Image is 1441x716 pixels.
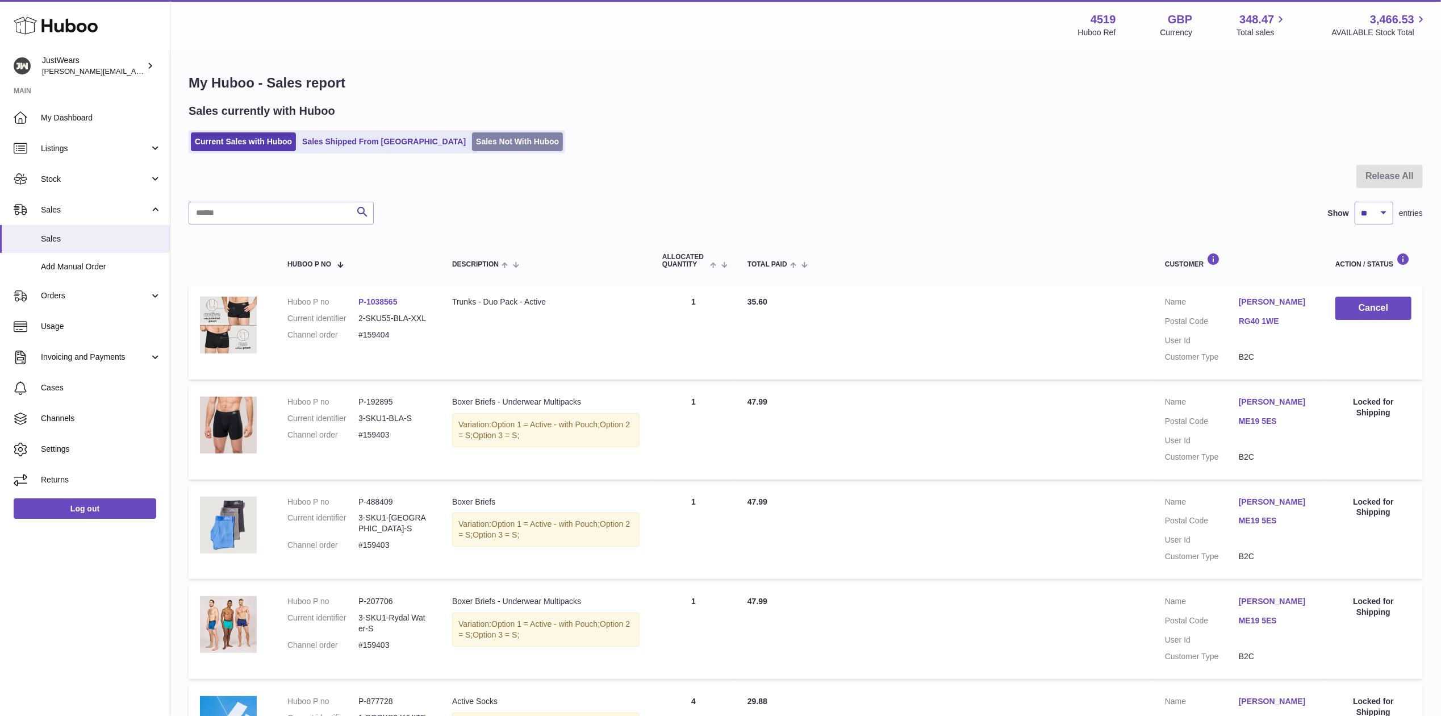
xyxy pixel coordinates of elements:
[287,613,358,634] dt: Current identifier
[452,397,640,407] div: Boxer Briefs - Underwear Multipacks
[1239,497,1313,507] a: [PERSON_NAME]
[287,430,358,440] dt: Channel order
[1239,297,1313,307] a: [PERSON_NAME]
[41,205,149,215] span: Sales
[452,613,640,647] div: Variation:
[358,513,429,534] dd: 3-SKU1-[GEOGRAPHIC_DATA]-S
[358,297,398,306] a: P-1038565
[473,530,519,539] span: Option 3 = S;
[287,313,358,324] dt: Current identifier
[41,143,149,154] span: Listings
[41,174,149,185] span: Stock
[41,413,161,424] span: Channels
[200,397,257,453] img: 45191626283077.jpg
[1331,12,1427,38] a: 3,466.53 AVAILABLE Stock Total
[1165,297,1239,310] dt: Name
[287,397,358,407] dt: Huboo P no
[358,413,429,424] dd: 3-SKU1-BLA-S
[1239,615,1313,626] a: ME19 5ES
[1335,596,1411,618] div: Locked for Shipping
[287,261,331,268] span: Huboo P no
[1165,696,1239,710] dt: Name
[287,297,358,307] dt: Huboo P no
[472,132,563,151] a: Sales Not With Huboo
[452,513,640,547] div: Variation:
[747,261,787,268] span: Total paid
[452,413,640,447] div: Variation:
[287,540,358,551] dt: Channel order
[458,619,630,639] span: Option 2 = S;
[1335,397,1411,418] div: Locked for Shipping
[1335,497,1411,518] div: Locked for Shipping
[747,697,767,706] span: 29.88
[452,696,640,707] div: Active Socks
[358,497,429,507] dd: P-488409
[473,630,519,639] span: Option 3 = S;
[1160,27,1193,38] div: Currency
[747,397,767,406] span: 47.99
[1335,253,1411,268] div: Action / Status
[1165,596,1239,610] dt: Name
[1335,297,1411,320] button: Cancel
[358,613,429,634] dd: 3-SKU1-Rydal Water-S
[651,485,736,580] td: 1
[1239,416,1313,427] a: ME19 5ES
[14,57,31,74] img: josh@just-wears.com
[287,696,358,707] dt: Huboo P no
[452,596,640,607] div: Boxer Briefs - Underwear Multipacks
[452,297,640,307] div: Trunks - Duo Pack - Active
[651,285,736,380] td: 1
[491,420,600,429] span: Option 1 = Active - with Pouch;
[1165,535,1239,546] dt: User Id
[452,497,640,507] div: Boxer Briefs
[1331,27,1427,38] span: AVAILABLE Stock Total
[452,261,499,268] span: Description
[358,540,429,551] dd: #159403
[1165,635,1239,646] dt: User Id
[287,640,358,651] dt: Channel order
[1165,435,1239,446] dt: User Id
[42,66,228,76] span: [PERSON_NAME][EMAIL_ADDRESS][DOMAIN_NAME]
[41,444,161,455] span: Settings
[1237,27,1287,38] span: Total sales
[358,696,429,707] dd: P-877728
[1165,651,1239,662] dt: Customer Type
[189,74,1423,92] h1: My Huboo - Sales report
[458,420,630,440] span: Option 2 = S;
[191,132,296,151] a: Current Sales with Huboo
[491,619,600,628] span: Option 1 = Active - with Pouch;
[1370,12,1414,27] span: 3,466.53
[1165,397,1239,410] dt: Name
[200,596,257,653] img: 45191626282028.jpg
[41,113,161,123] span: My Dashboard
[14,498,156,519] a: Log out
[41,382,161,393] span: Cases
[41,321,161,332] span: Usage
[358,640,429,651] dd: #159403
[358,430,429,440] dd: #159403
[41,474,161,485] span: Returns
[491,519,600,528] span: Option 1 = Active - with Pouch;
[358,313,429,324] dd: 2-SKU55-BLA-XXL
[42,55,144,77] div: JustWears
[747,597,767,606] span: 47.99
[1165,615,1239,629] dt: Postal Code
[1168,12,1192,27] strong: GBP
[1239,452,1313,463] dd: B2C
[473,431,519,440] span: Option 3 = S;
[1239,12,1274,27] span: 348.47
[41,261,161,272] span: Add Manual Order
[41,352,149,363] span: Invoicing and Payments
[1237,12,1287,38] a: 348.47 Total sales
[1165,452,1239,463] dt: Customer Type
[41,234,161,244] span: Sales
[651,585,736,679] td: 1
[287,497,358,507] dt: Huboo P no
[651,385,736,480] td: 1
[1239,397,1313,407] a: [PERSON_NAME]
[1165,316,1239,330] dt: Postal Code
[200,297,257,353] img: 1742641993.jpg
[287,413,358,424] dt: Current identifier
[287,330,358,340] dt: Channel order
[358,596,429,607] dd: P-207706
